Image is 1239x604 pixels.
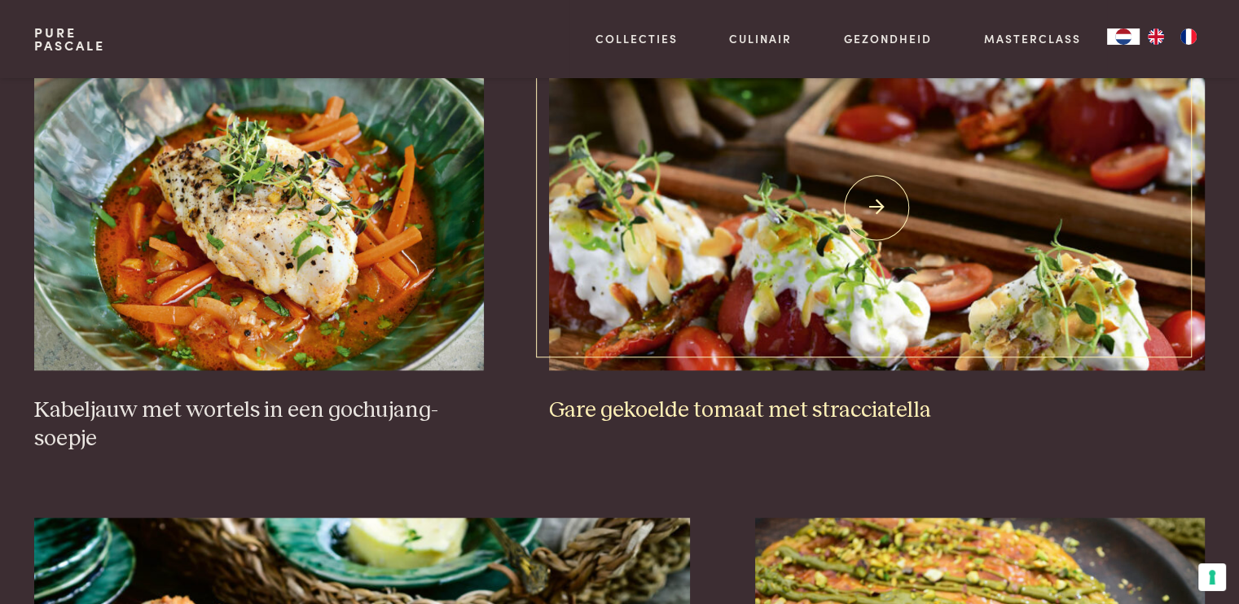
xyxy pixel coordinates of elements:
[984,30,1081,47] a: Masterclass
[34,45,484,370] img: Kabeljauw met wortels in een gochujang-soepje
[1140,28,1172,45] a: EN
[34,26,105,52] a: PurePascale
[549,45,1205,370] img: Gare gekoelde tomaat met stracciatella
[1107,28,1140,45] a: NL
[1107,28,1140,45] div: Language
[34,396,484,453] h3: Kabeljauw met wortels in een gochujang-soepje
[1107,28,1205,45] aside: Language selected: Nederlands
[595,30,678,47] a: Collecties
[1172,28,1205,45] a: FR
[549,45,1205,424] a: Gare gekoelde tomaat met stracciatella Gare gekoelde tomaat met stracciatella
[729,30,792,47] a: Culinair
[1140,28,1205,45] ul: Language list
[844,30,932,47] a: Gezondheid
[549,396,1205,425] h3: Gare gekoelde tomaat met stracciatella
[1198,563,1226,591] button: Uw voorkeuren voor toestemming voor trackingtechnologieën
[34,45,484,453] a: Kabeljauw met wortels in een gochujang-soepje Kabeljauw met wortels in een gochujang-soepje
